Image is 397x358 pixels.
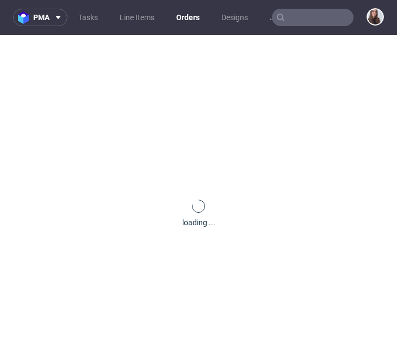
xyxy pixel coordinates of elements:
span: pma [33,14,49,21]
a: Jobs [263,9,293,26]
button: pma [13,9,67,26]
a: Designs [215,9,255,26]
img: Sandra Beśka [368,9,383,24]
a: Orders [170,9,206,26]
a: Tasks [72,9,104,26]
div: loading ... [182,217,215,228]
a: Line Items [113,9,161,26]
img: logo [18,11,33,24]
